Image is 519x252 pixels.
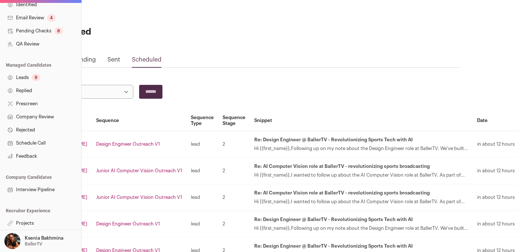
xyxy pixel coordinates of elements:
[96,221,160,226] a: Design Engineer Outreach V1
[477,221,515,227] span: in about 12 hours
[96,195,182,200] a: Junior AI Computer Vision Outreach V1
[132,57,161,63] a: Scheduled
[25,235,63,241] p: Ksenia Bakhmina
[254,172,468,178] div: Hi {{first_name}},I wanted to follow up about the AI Computer Vision role at BallerTV. As part of...
[218,184,250,211] td: 2
[186,211,218,237] td: lead
[47,14,56,21] div: 4
[186,184,218,211] td: lead
[96,142,160,146] a: Design Engineer Outreach V1
[96,168,182,173] a: Junior AI Computer Vision Outreach V1
[4,233,20,249] img: 13968079-medium_jpg
[32,74,40,81] div: 9
[92,110,186,131] th: Sequence
[477,194,515,200] span: in about 12 hours
[186,158,218,184] td: lead
[477,168,515,174] span: in about 12 hours
[254,225,468,231] div: Hi {{first_name}},Following up on my note about the Design Engineer role at BallerTV. We've built...
[254,217,468,223] div: Re: Design Engineer @ BallerTV - Revolutionizing Sports Tech with AI
[3,233,65,249] button: Open dropdown
[254,243,468,249] div: Re: Design Engineer @ BallerTV - Revolutionizing Sports Tech with AI
[473,110,519,131] th: Date
[73,57,96,63] a: Sending
[254,146,468,151] div: Hi {{first_name}},Following up on my note about the Design Engineer role at BallerTV. We've built...
[254,190,468,196] div: Re: AI Computer Vision role at BallerTV - revolutionizing sports broadcasting
[46,26,184,38] h1: Scheduled
[107,57,120,63] a: Sent
[254,137,468,143] div: Re: Design Engineer @ BallerTV - Revolutionizing Sports Tech with AI
[254,199,468,205] div: Hi {{first_name}},I wanted to follow up about the AI Computer Vision role at BallerTV. As part of...
[186,131,218,158] td: lead
[54,27,63,35] div: 8
[250,110,473,131] th: Snippet
[254,164,468,169] div: Re: AI Computer Vision role at BallerTV - revolutionizing sports broadcasting
[46,17,184,23] h2: Inbox
[218,158,250,184] td: 2
[218,110,250,131] th: Sequence Stage
[25,241,42,247] p: BallerTV
[186,110,218,131] th: Sequence Type
[218,131,250,158] td: 2
[477,141,515,147] span: in about 12 hours
[218,211,250,237] td: 2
